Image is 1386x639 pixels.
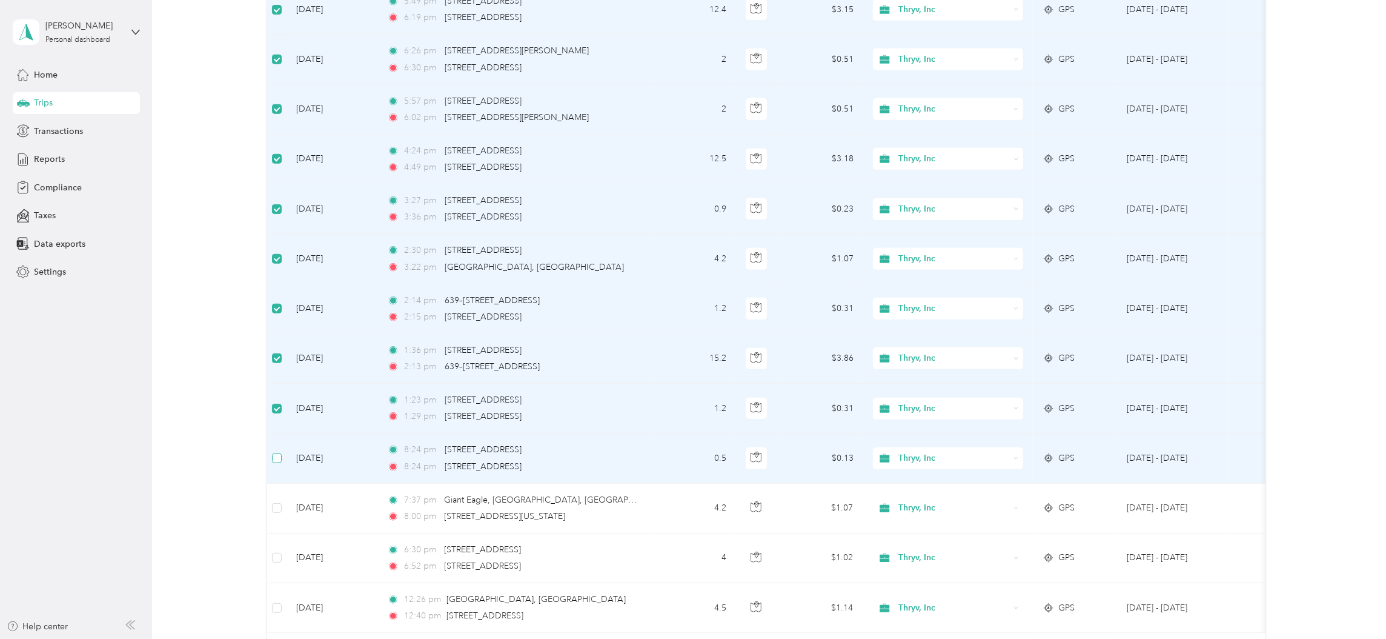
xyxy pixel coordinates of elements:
span: 12:26 pm [404,593,441,606]
span: [GEOGRAPHIC_DATA], [GEOGRAPHIC_DATA] [446,594,626,604]
span: 12:40 pm [404,609,441,623]
span: GPS [1059,452,1075,465]
td: Jul 1 - 31, 2025 [1118,135,1228,184]
span: 4:49 pm [404,161,439,174]
td: [DATE] [287,384,377,433]
span: Thryv, Inc [898,352,1009,365]
td: [DATE] [287,284,377,334]
td: 1.2 [656,384,736,433]
td: Jul 1 - 31, 2025 [1118,433,1228,483]
span: Settings [34,266,66,278]
span: 6:19 pm [404,11,439,24]
span: 8:24 pm [404,443,439,457]
td: [DATE] [287,484,377,534]
span: Taxes [34,209,56,222]
span: 2:15 pm [404,310,439,324]
td: $0.51 [778,35,863,84]
span: Thryv, Inc [898,3,1009,16]
span: GPS [1059,53,1075,66]
span: [STREET_ADDRESS] [445,461,522,472]
td: 1.2 [656,284,736,334]
span: Data exports [34,238,85,250]
td: $3.18 [778,135,863,184]
td: 0.5 [656,433,736,483]
span: 8:00 pm [404,510,439,523]
span: Thryv, Inc [898,202,1009,216]
span: 2:30 pm [404,244,439,257]
td: [DATE] [287,234,377,284]
span: [STREET_ADDRESS] [445,12,522,22]
span: [STREET_ADDRESS] [445,162,522,172]
td: 0.9 [656,184,736,234]
td: Jul 1 - 31, 2025 [1118,334,1228,384]
span: Giant Eagle, [GEOGRAPHIC_DATA], [GEOGRAPHIC_DATA], [GEOGRAPHIC_DATA], [GEOGRAPHIC_DATA], [US_STAT... [445,495,1027,505]
iframe: Everlance-gr Chat Button Frame [1318,571,1386,639]
span: GPS [1059,402,1075,415]
span: 1:29 pm [404,410,439,423]
td: $3.86 [778,334,863,384]
td: 15.2 [656,334,736,384]
span: [STREET_ADDRESS][PERSON_NAME] [445,45,589,56]
td: [DATE] [287,433,377,483]
td: Jul 1 - 31, 2025 [1118,234,1228,284]
span: GPS [1059,3,1075,16]
span: Thryv, Inc [898,302,1009,315]
td: 2 [656,35,736,84]
span: GPS [1059,551,1075,564]
span: 3:36 pm [404,210,439,224]
td: Jul 1 - 31, 2025 [1118,484,1228,534]
td: $1.02 [778,534,863,583]
td: 4.2 [656,234,736,284]
span: 2:14 pm [404,294,439,307]
span: [STREET_ADDRESS] [445,245,522,255]
td: Jul 1 - 31, 2025 [1118,384,1228,433]
td: 4.2 [656,484,736,534]
span: Thryv, Inc [898,102,1009,116]
span: GPS [1059,352,1075,365]
span: [STREET_ADDRESS] [445,561,522,571]
span: Home [34,69,58,81]
span: Thryv, Inc [898,452,1009,465]
span: GPS [1059,152,1075,166]
span: 1:23 pm [404,393,439,407]
span: Thryv, Inc [898,152,1009,166]
td: [DATE] [287,135,377,184]
td: [DATE] [287,85,377,135]
span: GPS [1059,601,1075,615]
td: [DATE] [287,334,377,384]
span: [STREET_ADDRESS] [445,444,522,455]
span: 3:27 pm [404,194,439,207]
span: 3:22 pm [404,261,439,274]
div: Help center [7,620,68,633]
span: [STREET_ADDRESS][PERSON_NAME] [445,112,589,122]
span: [STREET_ADDRESS] [445,395,522,405]
span: Thryv, Inc [898,551,1009,564]
span: 8:24 pm [404,460,439,473]
span: Trips [34,96,53,109]
td: 12.5 [656,135,736,184]
span: Compliance [34,181,82,194]
td: $1.07 [778,484,863,534]
td: 4 [656,534,736,583]
td: $0.31 [778,384,863,433]
span: 6:52 pm [404,560,439,573]
td: $1.14 [778,583,863,633]
span: [STREET_ADDRESS] [445,62,522,73]
div: [PERSON_NAME] [45,19,121,32]
span: Thryv, Inc [898,402,1009,415]
span: 6:02 pm [404,111,439,124]
td: Jul 1 - 31, 2025 [1118,284,1228,334]
td: Jul 1 - 31, 2025 [1118,85,1228,135]
div: Personal dashboard [45,36,110,44]
span: [STREET_ADDRESS] [445,312,522,322]
td: $0.13 [778,433,863,483]
span: GPS [1059,501,1075,515]
span: [STREET_ADDRESS] [445,195,522,206]
span: 6:26 pm [404,44,439,58]
span: 6:30 pm [404,543,439,557]
span: [STREET_ADDRESS] [446,611,523,621]
span: Thryv, Inc [898,53,1009,66]
span: 639–[STREET_ADDRESS] [445,295,540,306]
span: Reports [34,153,65,166]
span: [STREET_ADDRESS] [445,544,522,555]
